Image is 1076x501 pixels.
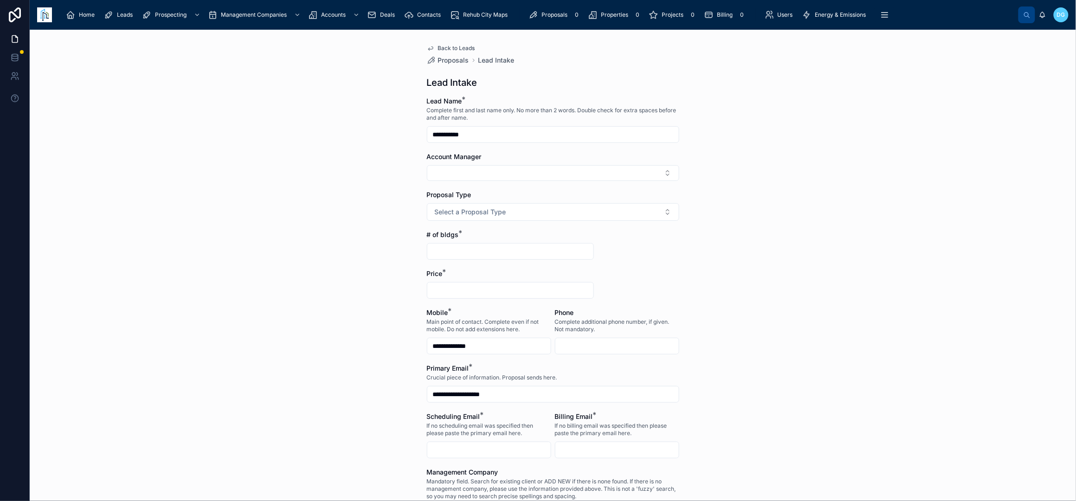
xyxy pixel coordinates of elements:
a: Projects0 [646,6,701,23]
div: 0 [687,9,698,20]
h1: Lead Intake [427,76,477,89]
span: Rehub City Maps [463,11,508,19]
div: 0 [571,9,582,20]
span: Prospecting [155,11,187,19]
span: Lead Name [427,97,462,105]
div: 0 [736,9,747,20]
span: Mobile [427,308,448,316]
button: Select Button [427,165,679,181]
span: # of bldgs [427,231,459,238]
a: Management Companies [205,6,305,23]
span: Projects [662,11,683,19]
span: Leads [117,11,133,19]
a: Back to Leads [427,45,475,52]
span: DG [1057,11,1065,19]
a: Users [762,6,799,23]
span: Select a Proposal Type [435,207,506,217]
span: Scheduling Email [427,412,480,420]
span: Properties [601,11,628,19]
span: Account Manager [427,153,482,161]
span: If no scheduling email was specified then please paste the primary email here. [427,422,551,437]
span: Primary Email [427,364,469,372]
span: Billing Email [555,412,593,420]
span: Complete additional phone number, if given. Not mandatory. [555,318,679,333]
span: Contacts [417,11,441,19]
span: Users [778,11,793,19]
span: Back to Leads [438,45,475,52]
span: Complete first and last name only. No more than 2 words. Double check for extra spaces before and... [427,107,679,122]
span: Proposals [541,11,567,19]
a: Proposals [427,56,469,65]
span: Main point of contact. Complete even if not mobile. Do not add extensions here. [427,318,551,333]
span: Accounts [321,11,346,19]
a: Lead Intake [478,56,515,65]
div: 0 [632,9,643,20]
span: Energy & Emissions [815,11,866,19]
a: Prospecting [139,6,205,23]
span: Management Companies [221,11,287,19]
a: Energy & Emissions [799,6,873,23]
a: Home [63,6,101,23]
span: Deals [380,11,395,19]
span: Price [427,270,443,277]
a: Proposals0 [526,6,585,23]
span: Billing [717,11,733,19]
a: Rehub City Maps [447,6,514,23]
span: If no billing email was specified then please paste the primary email here. [555,422,679,437]
a: Accounts [305,6,364,23]
span: Mandatory field. Search for existing client or ADD NEW if there is none found. If there is no man... [427,478,679,500]
img: App logo [37,7,52,22]
span: Crucial piece of information. Proposal sends here. [427,374,557,381]
a: Contacts [401,6,447,23]
div: scrollable content [59,5,1018,25]
span: Home [79,11,95,19]
span: Proposal Type [427,191,471,199]
span: Proposals [438,56,469,65]
button: Select Button [427,203,679,221]
a: Deals [364,6,401,23]
a: Properties0 [585,6,646,23]
span: Phone [555,308,574,316]
span: Management Company [427,468,498,476]
a: Leads [101,6,139,23]
a: Billing0 [701,6,750,23]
